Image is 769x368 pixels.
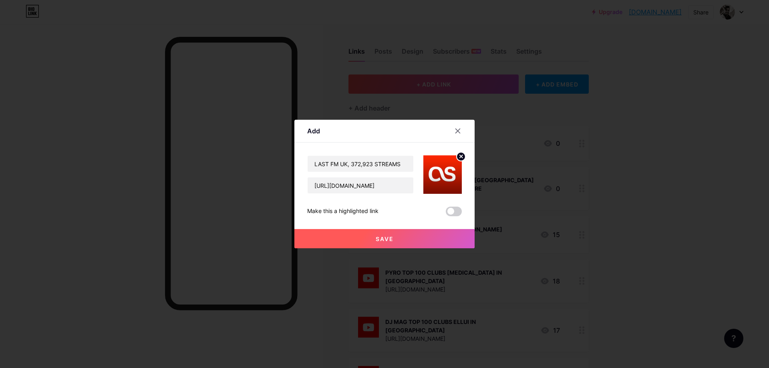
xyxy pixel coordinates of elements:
img: link_thumbnail [423,155,462,194]
div: Make this a highlighted link [307,207,378,216]
input: Title [308,156,413,172]
button: Save [294,229,475,248]
input: URL [308,177,413,193]
div: Add [307,126,320,136]
span: Save [376,235,394,242]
